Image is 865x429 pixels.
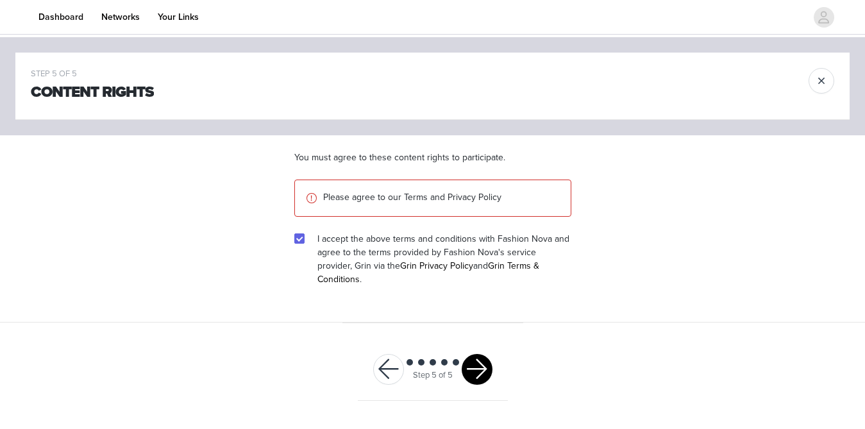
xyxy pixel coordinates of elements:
[317,233,569,285] span: I accept the above terms and conditions with Fashion Nova and agree to the terms provided by Fash...
[400,260,473,271] a: Grin Privacy Policy
[818,7,830,28] div: avatar
[31,68,154,81] div: STEP 5 OF 5
[150,3,206,31] a: Your Links
[94,3,147,31] a: Networks
[31,81,154,104] h1: Content Rights
[294,151,571,164] p: You must agree to these content rights to participate.
[413,369,453,382] div: Step 5 of 5
[31,3,91,31] a: Dashboard
[323,190,560,204] p: Please agree to our Terms and Privacy Policy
